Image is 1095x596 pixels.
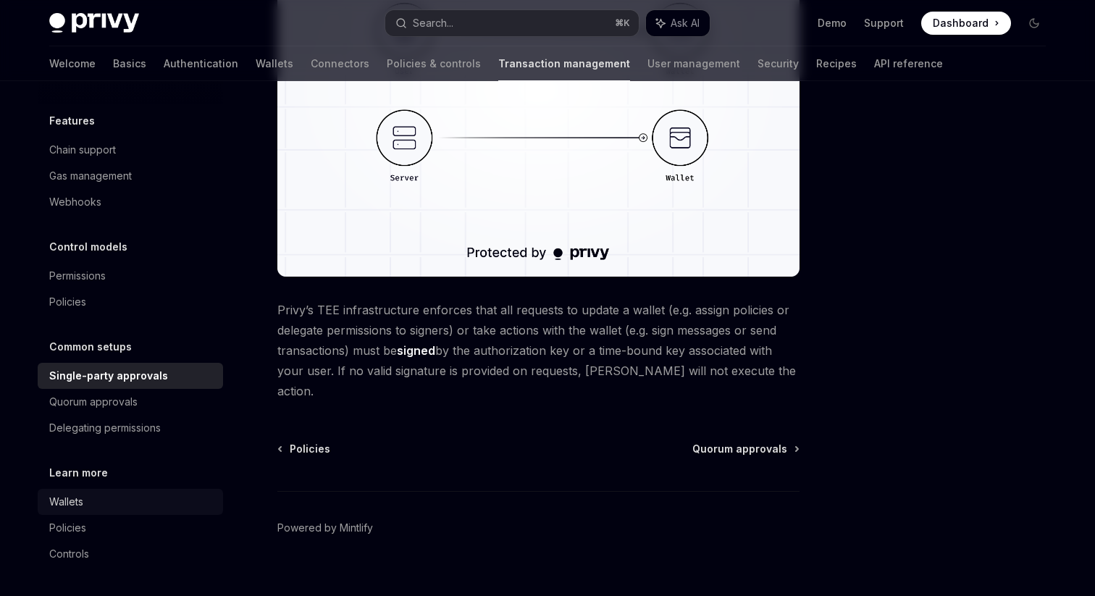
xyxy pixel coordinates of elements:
[692,442,798,456] a: Quorum approvals
[49,493,83,511] div: Wallets
[38,137,223,163] a: Chain support
[49,545,89,563] div: Controls
[498,46,630,81] a: Transaction management
[38,541,223,567] a: Controls
[38,489,223,515] a: Wallets
[874,46,943,81] a: API reference
[49,167,132,185] div: Gas management
[818,16,847,30] a: Demo
[397,343,435,358] strong: signed
[49,519,86,537] div: Policies
[49,464,108,482] h5: Learn more
[38,515,223,541] a: Policies
[692,442,787,456] span: Quorum approvals
[49,267,106,285] div: Permissions
[164,46,238,81] a: Authentication
[49,46,96,81] a: Welcome
[113,46,146,81] a: Basics
[49,193,101,211] div: Webhooks
[671,16,700,30] span: Ask AI
[49,13,139,33] img: dark logo
[864,16,904,30] a: Support
[38,289,223,315] a: Policies
[277,521,373,535] a: Powered by Mintlify
[921,12,1011,35] a: Dashboard
[49,338,132,356] h5: Common setups
[387,46,481,81] a: Policies & controls
[49,419,161,437] div: Delegating permissions
[385,10,639,36] button: Search...⌘K
[816,46,857,81] a: Recipes
[49,112,95,130] h5: Features
[933,16,989,30] span: Dashboard
[38,363,223,389] a: Single-party approvals
[413,14,453,32] div: Search...
[647,46,740,81] a: User management
[38,163,223,189] a: Gas management
[290,442,330,456] span: Policies
[758,46,799,81] a: Security
[646,10,710,36] button: Ask AI
[38,389,223,415] a: Quorum approvals
[311,46,369,81] a: Connectors
[49,141,116,159] div: Chain support
[256,46,293,81] a: Wallets
[49,393,138,411] div: Quorum approvals
[279,442,330,456] a: Policies
[49,293,86,311] div: Policies
[38,263,223,289] a: Permissions
[38,415,223,441] a: Delegating permissions
[277,300,800,401] span: Privy’s TEE infrastructure enforces that all requests to update a wallet (e.g. assign policies or...
[1023,12,1046,35] button: Toggle dark mode
[49,238,127,256] h5: Control models
[615,17,630,29] span: ⌘ K
[38,189,223,215] a: Webhooks
[49,367,168,385] div: Single-party approvals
